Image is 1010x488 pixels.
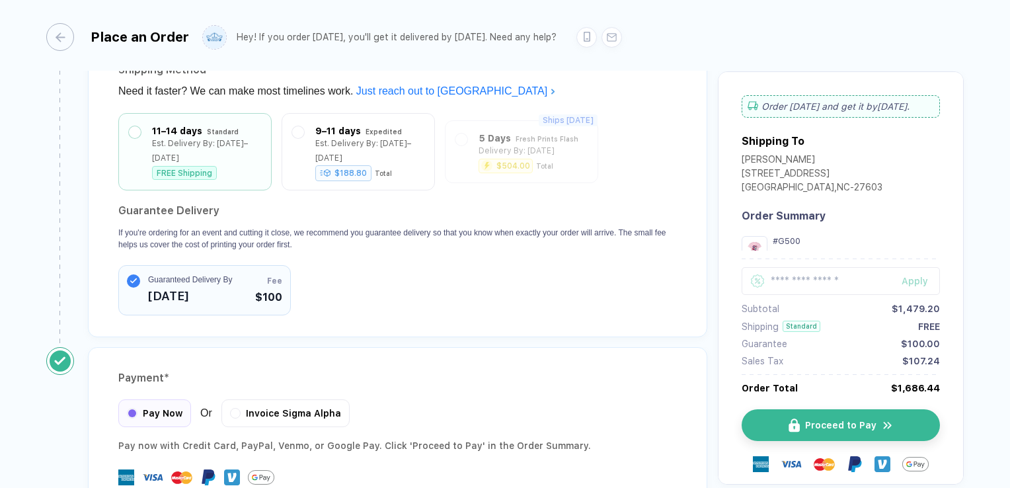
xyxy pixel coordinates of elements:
div: $107.24 [902,356,940,366]
h2: Guarantee Delivery [118,200,677,222]
div: FREE Shipping [152,166,217,180]
img: Paypal [200,469,216,485]
div: Pay now with Credit Card, PayPal , Venmo , or Google Pay. Click 'Proceed to Pay' in the Order Sum... [118,438,677,454]
img: user profile [203,26,226,49]
div: Need it faster? We can make most timelines work. [118,81,677,102]
img: icon [882,419,894,432]
span: [DATE] [148,286,232,307]
img: express [753,456,769,472]
div: FREE [918,321,940,332]
div: Apply [902,276,940,286]
div: Standard [207,124,239,139]
div: 80 [773,250,783,260]
img: visa [781,454,802,475]
div: [GEOGRAPHIC_DATA] , NC - 27603 [742,182,882,196]
div: [STREET_ADDRESS] [742,168,882,182]
div: $1,479.20 [892,304,940,314]
div: 11–14 days [152,124,202,138]
div: Sales Tax [742,356,783,366]
p: If you're ordering for an event and cutting it close, we recommend you guarantee delivery so that... [118,227,677,251]
button: Guaranteed Delivery By[DATE]Fee$100 [118,265,291,315]
img: express [118,469,134,485]
div: Standard [783,321,820,332]
a: Just reach out to [GEOGRAPHIC_DATA] [356,85,556,97]
div: #G500 [773,236,940,246]
span: Proceed to Pay [805,420,876,430]
div: $1,686.44 [891,383,940,393]
img: Paypal [847,456,863,472]
div: Est. Delivery By: [DATE]–[DATE] [315,136,424,165]
div: Subtotal [742,304,779,314]
div: $18.49 [796,250,826,260]
div: Payment [118,368,677,389]
img: b71e95b9-5ca0-47d9-8e6c-e92c73e623f3_nt_front_1755500088331.jpg [745,239,764,259]
div: 9–11 days ExpeditedEst. Delivery By: [DATE]–[DATE]$188.80Total [292,124,424,180]
div: 9–11 days [315,124,361,138]
img: master-card [814,454,835,475]
span: $100 [255,290,282,305]
img: icon [789,419,800,432]
div: Place an Order [91,29,189,45]
button: Apply [885,267,940,295]
div: Shipping [742,321,779,332]
img: Venmo [874,456,890,472]
div: [PERSON_NAME] [742,154,882,168]
img: Venmo [224,469,240,485]
div: Shipping To [742,135,804,147]
button: iconProceed to Payicon [742,409,940,441]
div: Total [375,169,392,177]
img: master-card [171,467,192,488]
span: Invoice Sigma Alpha [246,408,341,419]
img: visa [142,467,163,488]
div: $1,479.20 [896,250,940,260]
div: x [786,250,793,260]
div: Expedited [366,124,402,139]
div: Pay Now [118,399,191,427]
div: Order [DATE] and get it by [DATE] . [742,95,940,118]
div: Or [118,399,350,427]
span: Guaranteed Delivery By [148,274,232,286]
div: Hey! If you order [DATE], you'll get it delivered by [DATE]. Need any help? [237,32,557,43]
div: 11–14 days StandardEst. Delivery By: [DATE]–[DATE]FREE Shipping [129,124,261,180]
div: Est. Delivery By: [DATE]–[DATE] [152,136,261,165]
div: $100.00 [901,339,940,349]
div: Order Total [742,383,798,393]
div: Invoice Sigma Alpha [221,399,350,427]
div: $188.80 [315,165,371,181]
span: Pay Now [143,408,182,419]
div: Guarantee [742,339,787,349]
img: GPay [902,451,929,477]
div: Order Summary [742,210,940,222]
span: Fee [267,275,282,287]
